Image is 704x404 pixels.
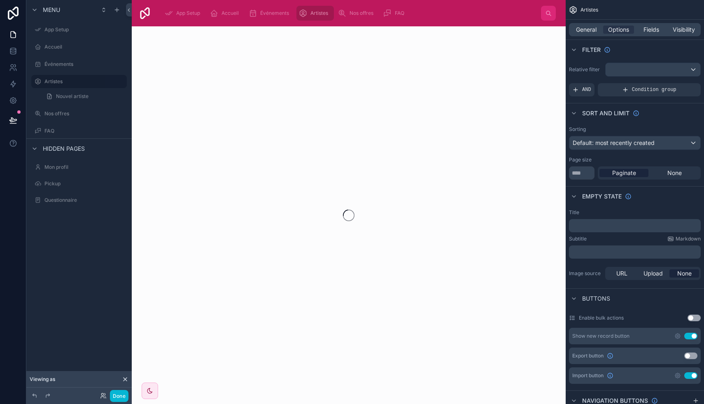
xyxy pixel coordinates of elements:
span: Sort And Limit [582,109,629,117]
label: Accueil [44,44,125,50]
div: Show new record button [572,333,629,339]
label: Mon profil [44,164,125,170]
span: Options [608,26,629,34]
span: Nouvel artiste [56,93,89,100]
span: Export button [572,353,604,359]
span: Filter [582,46,601,54]
span: None [667,169,682,177]
label: Événements [44,61,125,68]
a: Questionnaire [31,194,127,207]
span: Hidden pages [43,145,85,153]
span: Artistes [580,7,598,13]
span: Accueil [221,10,239,16]
label: Image source [569,270,602,277]
div: scrollable content [569,245,701,259]
span: Artistes [310,10,328,16]
a: FAQ [381,6,410,21]
a: App Setup [31,23,127,36]
a: Nos offres [31,107,127,120]
a: Markdown [667,236,701,242]
a: App Setup [162,6,206,21]
span: App Setup [176,10,200,16]
label: Sorting [569,126,586,133]
a: Nos offres [336,6,379,21]
span: Upload [643,269,663,278]
label: Artistes [44,78,122,85]
div: scrollable content [158,4,541,22]
a: Mon profil [31,161,127,174]
span: Viewing as [30,376,55,383]
a: FAQ [31,124,127,138]
a: Artistes [296,6,334,21]
button: Default: most recently created [569,136,701,150]
label: Page size [569,156,592,163]
span: Menu [43,6,60,14]
span: General [576,26,597,34]
span: URL [616,269,627,278]
span: Paginate [612,169,636,177]
span: Import button [572,372,604,379]
label: Subtitle [569,236,587,242]
label: Pickup [44,180,125,187]
span: AND [582,86,591,93]
a: Événements [246,6,295,21]
span: None [677,269,692,278]
span: Empty state [582,192,622,201]
label: Relative filter [569,66,602,73]
span: Default: most recently created [573,139,655,146]
a: Artistes [31,75,127,88]
label: Nos offres [44,110,125,117]
label: App Setup [44,26,125,33]
a: Accueil [31,40,127,54]
div: scrollable content [569,219,701,232]
label: Enable bulk actions [579,315,624,321]
span: Événements [260,10,289,16]
a: Nouvel artiste [41,90,127,103]
span: Visibility [673,26,695,34]
a: Accueil [207,6,245,21]
label: Questionnaire [44,197,125,203]
span: FAQ [395,10,404,16]
span: Fields [643,26,659,34]
a: Événements [31,58,127,71]
button: Done [110,390,128,402]
span: Buttons [582,294,610,303]
span: Nos offres [350,10,373,16]
label: Title [569,209,579,216]
img: App logo [138,7,152,20]
span: Condition group [632,86,676,93]
span: Markdown [676,236,701,242]
a: Pickup [31,177,127,190]
label: FAQ [44,128,125,134]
